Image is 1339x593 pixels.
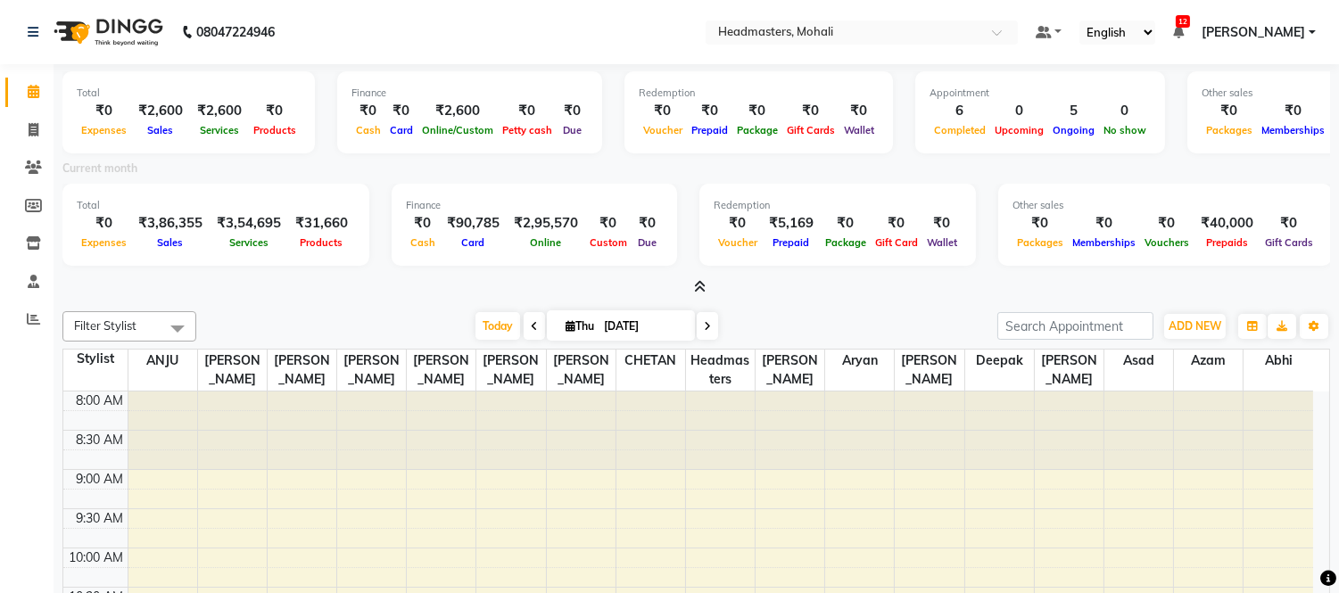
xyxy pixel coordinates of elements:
div: Stylist [63,350,128,368]
span: Packages [1013,236,1068,249]
span: Gift Card [871,236,922,249]
span: [PERSON_NAME] [1035,350,1103,391]
span: No show [1099,124,1151,136]
div: ₹0 [498,101,557,121]
div: Redemption [639,86,879,101]
span: [PERSON_NAME] [1202,23,1305,42]
span: Completed [930,124,990,136]
div: ₹0 [732,101,782,121]
span: [PERSON_NAME] [756,350,824,391]
div: ₹0 [1257,101,1329,121]
span: Wallet [839,124,879,136]
div: 8:00 AM [73,391,128,410]
button: ADD NEW [1164,314,1226,339]
div: ₹0 [687,101,732,121]
div: ₹0 [714,213,762,234]
div: ₹0 [839,101,879,121]
span: Card [385,124,417,136]
span: Cash [351,124,385,136]
div: ₹0 [77,101,131,121]
div: 5 [1048,101,1099,121]
div: ₹0 [406,213,440,234]
span: Services [225,236,273,249]
span: Services [195,124,244,136]
span: Azam [1174,350,1243,372]
span: Custom [585,236,632,249]
span: [PERSON_NAME] [268,350,336,391]
div: ₹0 [77,213,131,234]
span: Thu [561,319,599,333]
div: ₹90,785 [440,213,507,234]
span: Package [732,124,782,136]
span: Headmasters [686,350,755,391]
div: ₹0 [632,213,663,234]
span: Vouchers [1140,236,1194,249]
input: 2025-09-04 [599,313,688,340]
div: ₹3,86,355 [131,213,210,234]
div: 0 [1099,101,1151,121]
div: 10:00 AM [66,548,128,567]
a: 12 [1173,24,1184,40]
span: Package [821,236,871,249]
span: Due [633,236,661,249]
span: Voucher [639,124,687,136]
span: Memberships [1257,124,1329,136]
div: ₹40,000 [1194,213,1260,234]
span: Expenses [77,124,131,136]
span: [PERSON_NAME] [337,350,406,391]
span: Prepaid [687,124,732,136]
span: Upcoming [990,124,1048,136]
div: Other sales [1013,198,1318,213]
div: 8:30 AM [73,431,128,449]
span: Ongoing [1048,124,1099,136]
span: Prepaids [1202,236,1252,249]
span: Asad [1104,350,1173,372]
span: Expenses [77,236,131,249]
div: ₹0 [585,213,632,234]
div: ₹5,169 [762,213,821,234]
span: Online/Custom [417,124,498,136]
div: ₹0 [871,213,922,234]
label: Current month [62,161,137,177]
span: Gift Cards [782,124,839,136]
span: [PERSON_NAME] [476,350,545,391]
span: Deepak [965,350,1034,372]
div: Redemption [714,198,962,213]
span: Filter Stylist [74,318,136,333]
div: ₹3,54,695 [210,213,288,234]
div: ₹2,600 [417,101,498,121]
span: Memberships [1068,236,1140,249]
span: Today [475,312,520,340]
span: Cash [406,236,440,249]
b: 08047224946 [196,7,275,57]
span: Packages [1202,124,1257,136]
img: logo [45,7,168,57]
div: ₹0 [351,101,385,121]
span: [PERSON_NAME] [547,350,616,391]
div: ₹0 [385,101,417,121]
span: [PERSON_NAME] [407,350,475,391]
div: ₹0 [1013,213,1068,234]
div: ₹2,95,570 [507,213,585,234]
span: 12 [1176,15,1190,28]
div: ₹2,600 [190,101,249,121]
span: Wallet [922,236,962,249]
span: Gift Cards [1260,236,1318,249]
span: Products [296,236,348,249]
span: Aryan [825,350,894,372]
div: Total [77,198,355,213]
span: ANJU [128,350,197,372]
span: Due [558,124,586,136]
span: CHETAN [616,350,685,372]
div: Total [77,86,301,101]
span: Voucher [714,236,762,249]
span: Products [249,124,301,136]
span: Sales [144,124,178,136]
div: ₹0 [1068,213,1140,234]
span: Card [458,236,490,249]
span: Sales [153,236,188,249]
div: ₹2,600 [131,101,190,121]
div: Finance [406,198,663,213]
span: Online [526,236,566,249]
div: ₹0 [782,101,839,121]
